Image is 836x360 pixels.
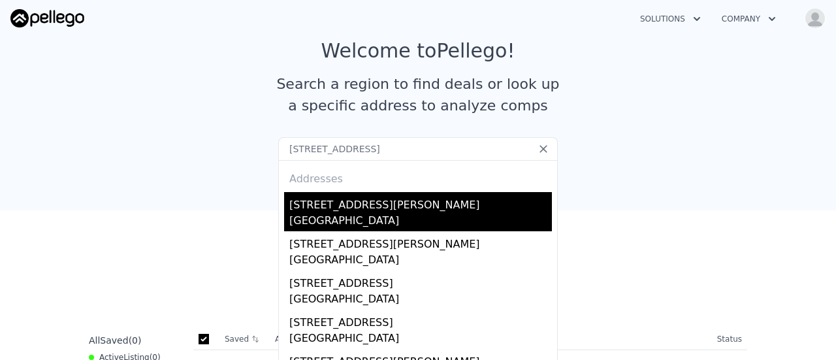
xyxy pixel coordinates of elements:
div: [STREET_ADDRESS] [289,270,552,291]
div: Search a region to find deals or look up a specific address to analyze comps [272,73,564,116]
button: Company [711,7,786,31]
input: Search an address or region... [278,137,558,161]
img: avatar [805,8,826,29]
span: Saved [100,335,128,346]
div: [STREET_ADDRESS] [289,310,552,331]
div: [GEOGRAPHIC_DATA] [289,252,552,270]
div: Welcome to Pellego ! [321,39,515,63]
div: Addresses [284,161,552,192]
div: [STREET_ADDRESS][PERSON_NAME] [289,192,552,213]
th: Saved [219,329,270,350]
th: Status [712,329,747,350]
th: Address [270,329,712,350]
div: [GEOGRAPHIC_DATA] [289,213,552,231]
div: [GEOGRAPHIC_DATA] [289,291,552,310]
div: Save properties to see them here [84,286,752,308]
div: Saved Properties [84,252,752,276]
img: Pellego [10,9,84,27]
div: All ( 0 ) [89,334,141,347]
div: [GEOGRAPHIC_DATA] [289,331,552,349]
button: Solutions [630,7,711,31]
div: [STREET_ADDRESS][PERSON_NAME] [289,231,552,252]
